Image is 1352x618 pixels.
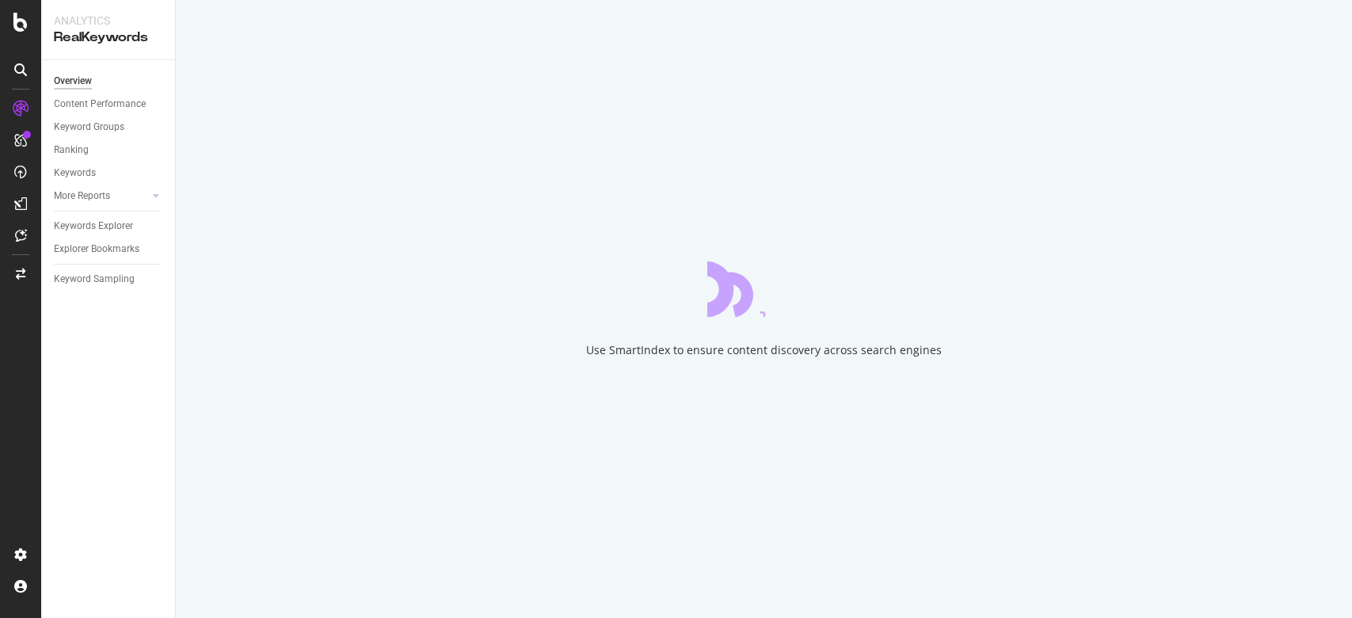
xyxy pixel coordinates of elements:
[54,73,92,90] div: Overview
[707,260,821,317] div: animation
[54,165,96,181] div: Keywords
[54,218,164,235] a: Keywords Explorer
[54,142,164,158] a: Ranking
[54,241,164,257] a: Explorer Bookmarks
[54,218,133,235] div: Keywords Explorer
[54,96,164,113] a: Content Performance
[54,241,139,257] div: Explorer Bookmarks
[54,119,124,135] div: Keyword Groups
[54,13,162,29] div: Analytics
[54,73,164,90] a: Overview
[54,271,164,288] a: Keyword Sampling
[586,342,942,358] div: Use SmartIndex to ensure content discovery across search engines
[54,188,110,204] div: More Reports
[54,29,162,47] div: RealKeywords
[54,96,146,113] div: Content Performance
[54,165,164,181] a: Keywords
[54,188,148,204] a: More Reports
[54,271,135,288] div: Keyword Sampling
[54,142,89,158] div: Ranking
[54,119,164,135] a: Keyword Groups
